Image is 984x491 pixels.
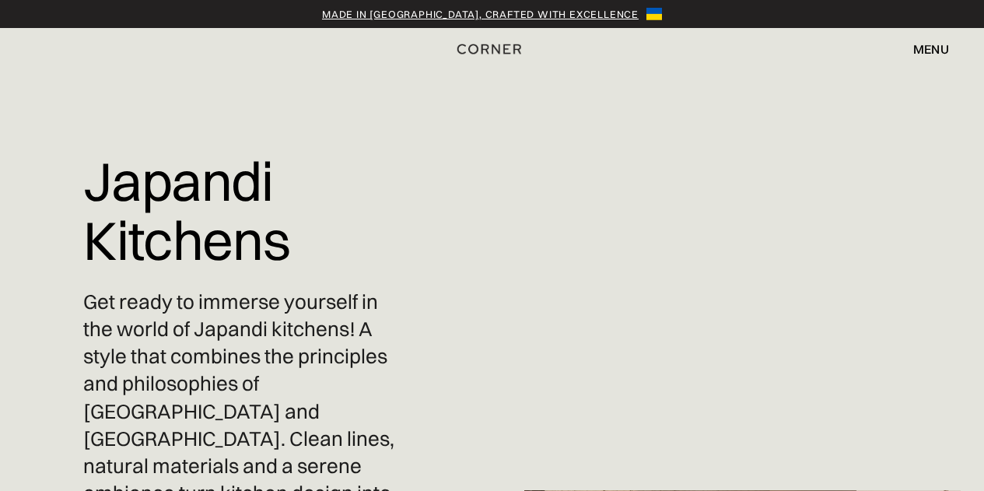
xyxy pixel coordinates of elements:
[913,43,949,55] div: menu
[455,39,529,59] a: home
[322,6,639,22] a: Made in [GEOGRAPHIC_DATA], crafted with excellence
[83,140,399,281] h1: Japandi Kitchens
[898,36,949,62] div: menu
